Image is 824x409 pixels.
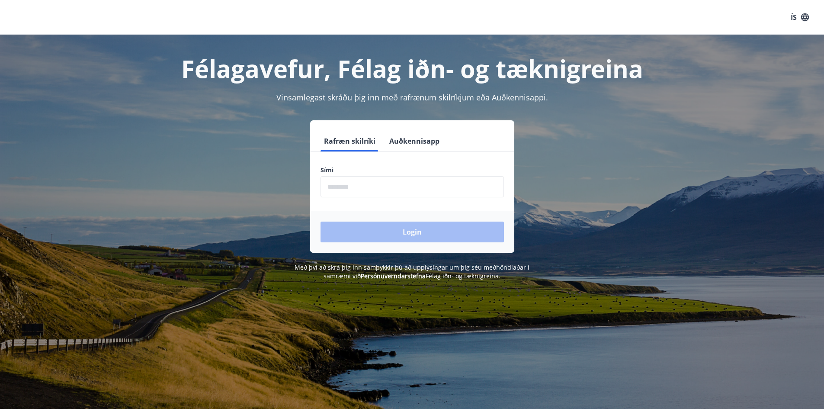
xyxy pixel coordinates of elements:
span: Vinsamlegast skráðu þig inn með rafrænum skilríkjum eða Auðkennisappi. [276,92,548,103]
h1: Félagavefur, Félag iðn- og tæknigreina [111,52,713,85]
label: Sími [321,166,504,174]
button: ÍS [786,10,814,25]
button: Rafræn skilríki [321,131,379,151]
button: Auðkennisapp [386,131,443,151]
a: Persónuverndarstefna [361,272,426,280]
span: Með því að skrá þig inn samþykkir þú að upplýsingar um þig séu meðhöndlaðar í samræmi við Félag i... [295,263,529,280]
